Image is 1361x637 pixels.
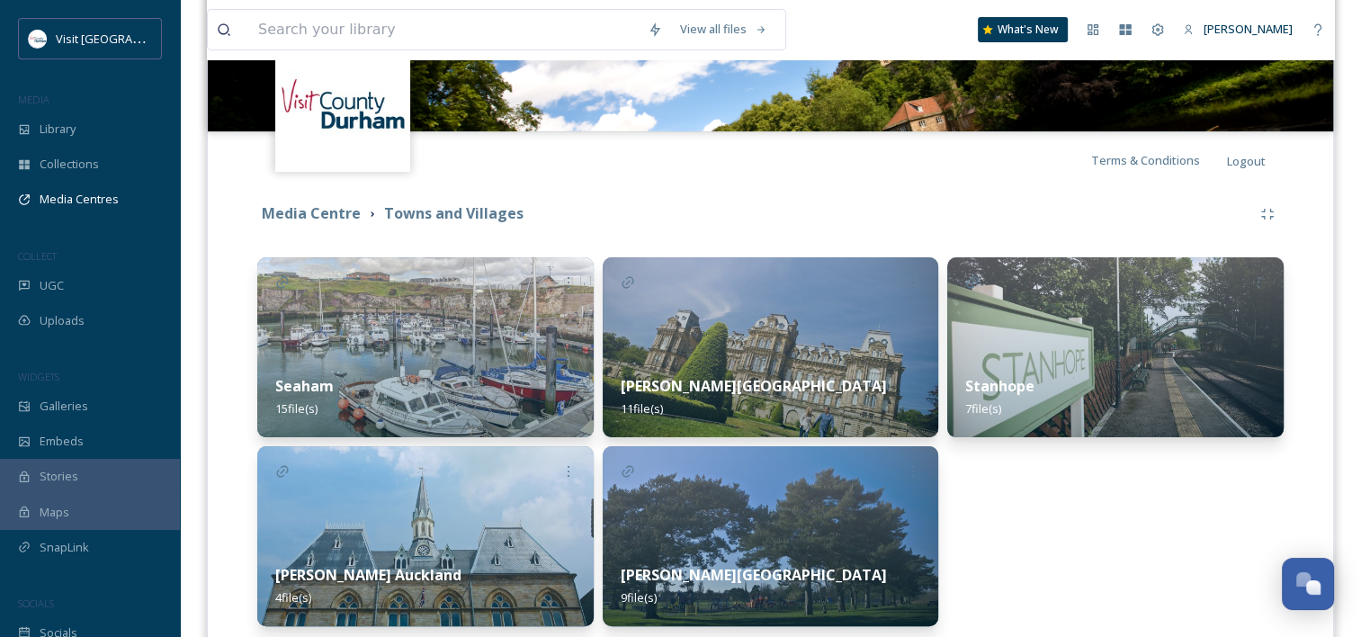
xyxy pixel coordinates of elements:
[18,93,49,106] span: MEDIA
[40,191,119,208] span: Media Centres
[257,446,594,626] img: Bishop%2520Auckland%2520%2520%252815%2529.jpg
[257,257,594,437] img: Seaham%25202019%2520%25281%2529.jpg
[18,597,54,610] span: SOCIALS
[603,446,939,626] img: Chester%2520le%2520Street%2520%252844%2529.jpg
[262,203,361,223] strong: Media Centre
[275,376,334,396] strong: Seaham
[621,589,657,606] span: 9 file(s)
[18,370,59,383] span: WIDGETS
[275,589,311,606] span: 4 file(s)
[671,12,776,47] a: View all files
[621,376,887,396] strong: [PERSON_NAME][GEOGRAPHIC_DATA]
[40,539,89,556] span: SnapLink
[1227,153,1266,169] span: Logout
[603,257,939,437] img: The%2520Bowes%2520Museum%2520%2810%29.jpg
[1091,152,1200,168] span: Terms & Conditions
[1174,12,1302,47] a: [PERSON_NAME]
[18,249,57,263] span: COLLECT
[40,433,84,450] span: Embeds
[40,312,85,329] span: Uploads
[278,39,408,169] img: 1680077135441.jpeg
[40,121,76,138] span: Library
[1091,149,1227,171] a: Terms & Conditions
[965,376,1034,396] strong: Stanhope
[621,565,887,585] strong: [PERSON_NAME][GEOGRAPHIC_DATA]
[29,30,47,48] img: 1680077135441.jpeg
[40,156,99,173] span: Collections
[40,277,64,294] span: UGC
[1204,21,1293,37] span: [PERSON_NAME]
[621,400,663,417] span: 11 file(s)
[40,504,69,521] span: Maps
[56,30,195,47] span: Visit [GEOGRAPHIC_DATA]
[384,203,524,223] strong: Towns and Villages
[249,10,639,49] input: Search your library
[947,257,1284,437] img: Stanhope%2520%252815%2529.jpg
[275,565,461,585] strong: [PERSON_NAME] Auckland
[965,400,1001,417] span: 7 file(s)
[275,400,318,417] span: 15 file(s)
[40,468,78,485] span: Stories
[1282,558,1334,610] button: Open Chat
[40,398,88,415] span: Galleries
[978,17,1068,42] a: What's New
